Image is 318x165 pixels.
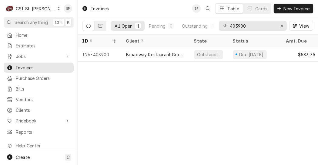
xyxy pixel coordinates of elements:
[16,96,71,103] span: Vendors
[126,51,184,58] div: Broadway Restaurant Group
[67,154,70,160] span: C
[82,38,110,44] div: ID
[239,51,264,58] div: Due [DATE]
[4,127,74,137] a: Reports
[4,105,74,115] a: Clients
[277,21,287,31] button: Erase input
[192,4,201,13] div: SP
[67,19,70,26] span: K
[115,23,132,29] div: All Open
[149,23,166,29] div: Pending
[78,47,121,62] div: INV-403900
[16,75,71,81] span: Purchase Orders
[5,4,14,13] div: C
[203,4,213,13] button: Open search
[4,63,74,73] a: Invoices
[15,19,48,26] span: Search anything
[282,5,311,12] span: New Invoice
[4,51,74,61] a: Go to Jobs
[126,38,183,44] div: Client
[16,86,71,92] span: Bills
[230,21,275,31] input: Keyword search
[16,53,62,60] span: Jobs
[196,51,221,58] div: Outstanding
[274,4,313,13] button: New Invoice
[182,23,208,29] div: Outstanding
[16,155,30,160] span: Create
[169,23,173,29] div: 0
[16,107,71,113] span: Clients
[4,84,74,94] a: Bills
[4,17,74,28] button: Search anythingCtrlK
[16,118,62,124] span: Pricebook
[5,4,14,13] div: CSI St. Louis's Avatar
[4,141,74,151] a: Go to Help Center
[4,30,74,40] a: Home
[211,23,215,29] div: 1
[55,19,63,26] span: Ctrl
[16,143,70,149] span: Help Center
[136,23,140,29] div: 1
[4,41,74,51] a: Estimates
[16,43,71,49] span: Estimates
[194,38,223,44] div: State
[228,5,239,12] div: Table
[64,4,72,13] div: Shelley Politte's Avatar
[298,23,310,29] span: View
[286,38,314,44] div: Amt. Due
[289,21,313,31] button: View
[16,64,71,71] span: Invoices
[64,4,72,13] div: SP
[192,4,201,13] div: Shelley Politte's Avatar
[4,95,74,105] a: Vendors
[16,32,71,38] span: Home
[233,38,275,44] div: Status
[255,5,267,12] div: Cards
[4,73,74,83] a: Purchase Orders
[4,116,74,126] a: Go to Pricebook
[16,129,71,135] span: Reports
[16,5,55,12] div: CSI St. [PERSON_NAME]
